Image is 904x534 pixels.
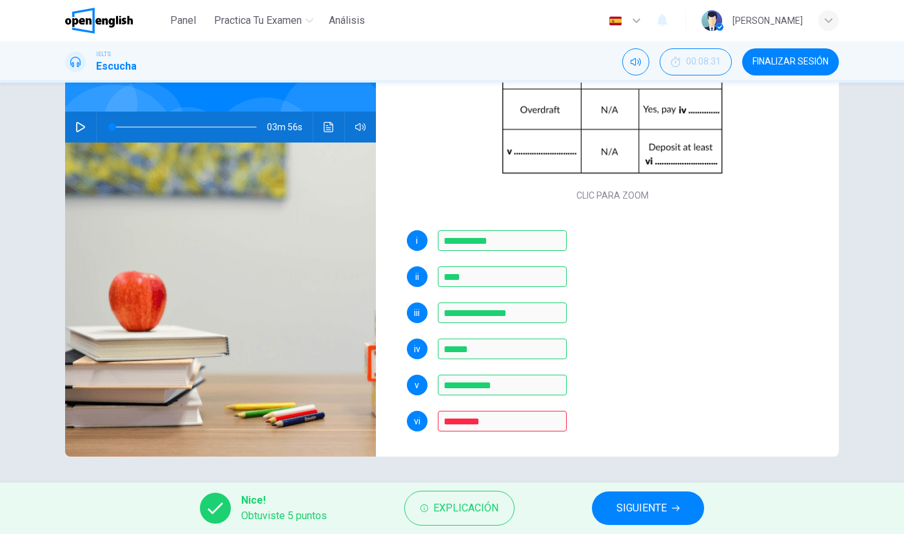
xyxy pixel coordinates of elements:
input: 2.5%; 2.5 percent; 2.50%; 2.50 percent [438,266,567,287]
span: iii [414,308,420,317]
a: OpenEnglish logo [65,8,162,34]
img: es [607,16,624,26]
span: vi [414,417,420,426]
button: Panel [162,9,204,32]
input: 1500; 1500 pounds; 1500 gdp; 1,500; 1,500 pounds; 1,500 gdp; [438,411,567,431]
input: some charge; charge; 2%; two percent; 2.0%; 2 percent; 2% minimum; [438,339,567,359]
button: Explicación [404,491,515,526]
div: Silenciar [622,48,649,75]
span: Panel [170,13,196,28]
span: FINALIZAR SESIÓN [752,57,829,67]
div: [PERSON_NAME] [732,13,803,28]
input: mastercard; master card; Master Card; [438,230,567,251]
span: 00:08:31 [686,57,721,67]
span: Nice! [241,493,327,508]
button: SIGUIENTE [592,491,704,525]
button: Análisis [324,9,370,32]
span: ii [415,272,419,281]
span: IELTS [96,50,111,59]
span: SIGUIENTE [616,499,667,517]
span: Obtuviste 5 puntos [241,508,327,524]
span: Explicación [433,499,498,517]
input: internet; internet service; [438,302,567,323]
div: Ocultar [660,48,732,75]
button: Haz clic para ver la transcripción del audio [319,112,339,143]
span: Análisis [329,13,365,28]
img: Conversation in a Bank [65,143,376,457]
button: Practica tu examen [209,9,319,32]
span: v [415,381,419,390]
button: FINALIZAR SESIÓN [742,48,839,75]
img: OpenEnglish logo [65,8,133,34]
input: requirement [438,375,567,395]
span: i [416,236,418,245]
button: 00:08:31 [660,48,732,75]
img: Profile picture [702,10,722,31]
span: Practica tu examen [214,13,302,28]
span: iv [414,344,420,353]
span: 03m 56s [267,112,313,143]
h1: Escucha [96,59,137,74]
